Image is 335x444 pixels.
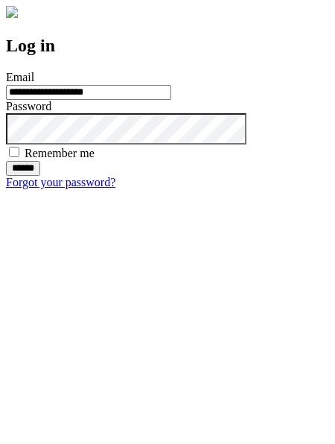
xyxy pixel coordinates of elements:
label: Remember me [25,147,95,159]
a: Forgot your password? [6,176,115,188]
label: Password [6,100,51,112]
h2: Log in [6,36,329,56]
img: logo-4e3dc11c47720685a147b03b5a06dd966a58ff35d612b21f08c02c0306f2b779.png [6,6,18,18]
label: Email [6,71,34,83]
